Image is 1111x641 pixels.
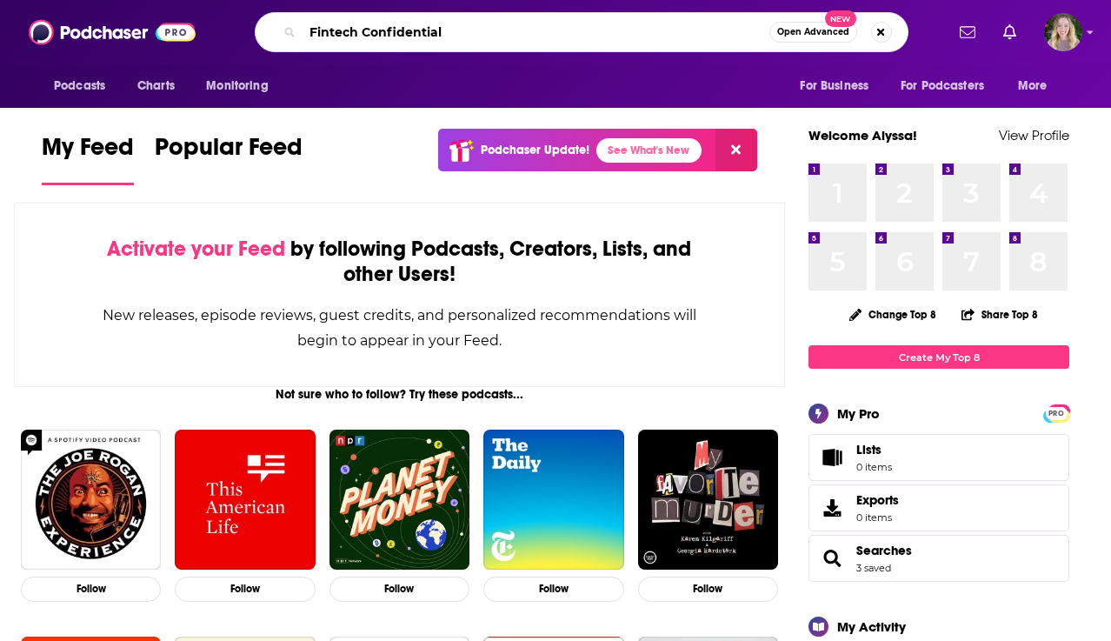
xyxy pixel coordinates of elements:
[638,577,778,602] button: Follow
[815,445,849,470] span: Lists
[825,10,856,27] span: New
[1044,13,1082,51] button: Show profile menu
[996,17,1023,47] a: Show notifications dropdown
[481,143,589,157] p: Podchaser Update!
[175,430,315,570] img: This American Life
[1006,70,1069,103] button: open menu
[21,430,161,570] img: The Joe Rogan Experience
[1046,407,1067,420] span: PRO
[194,70,290,103] button: open menu
[808,345,1069,369] a: Create My Top 8
[856,511,899,524] span: 0 items
[808,484,1069,531] a: Exports
[155,132,303,185] a: Popular Feed
[808,127,917,144] a: Welcome Alyssa!
[800,74,868,98] span: For Business
[102,237,697,287] div: by following Podcasts, Creators, Lists, and other Users!
[303,18,769,46] input: Search podcasts, credits, & more...
[42,70,128,103] button: open menu
[856,562,891,574] a: 3 saved
[137,74,175,98] span: Charts
[54,74,105,98] span: Podcasts
[808,434,1069,481] a: Lists
[856,442,892,457] span: Lists
[856,461,892,473] span: 0 items
[961,297,1039,331] button: Share Top 8
[155,132,303,172] span: Popular Feed
[175,577,315,602] button: Follow
[953,17,982,47] a: Show notifications dropdown
[596,138,702,163] a: See What's New
[126,70,185,103] a: Charts
[14,387,785,402] div: Not sure who to follow? Try these podcasts...
[839,304,947,325] button: Change Top 8
[42,132,134,185] a: My Feed
[638,430,778,570] img: My Favorite Murder with Karen Kilgariff and Georgia Hardstark
[889,70,1009,103] button: open menu
[856,543,912,558] a: Searches
[21,577,161,602] button: Follow
[901,74,984,98] span: For Podcasters
[999,127,1069,144] a: View Profile
[206,74,268,98] span: Monitoring
[815,546,849,571] a: Searches
[483,430,623,570] img: The Daily
[483,577,623,602] button: Follow
[329,577,469,602] button: Follow
[102,303,697,353] div: New releases, episode reviews, guest credits, and personalized recommendations will begin to appe...
[1044,13,1082,51] span: Logged in as lauren19365
[1018,74,1048,98] span: More
[856,442,881,457] span: Lists
[788,70,890,103] button: open menu
[815,496,849,520] span: Exports
[769,22,857,43] button: Open AdvancedNew
[255,12,908,52] div: Search podcasts, credits, & more...
[29,16,196,49] img: Podchaser - Follow, Share and Rate Podcasts
[107,236,285,262] span: Activate your Feed
[1044,13,1082,51] img: User Profile
[837,618,906,635] div: My Activity
[329,430,469,570] img: Planet Money
[837,405,880,422] div: My Pro
[808,535,1069,582] span: Searches
[777,28,849,37] span: Open Advanced
[856,492,899,508] span: Exports
[42,132,134,172] span: My Feed
[1046,406,1067,419] a: PRO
